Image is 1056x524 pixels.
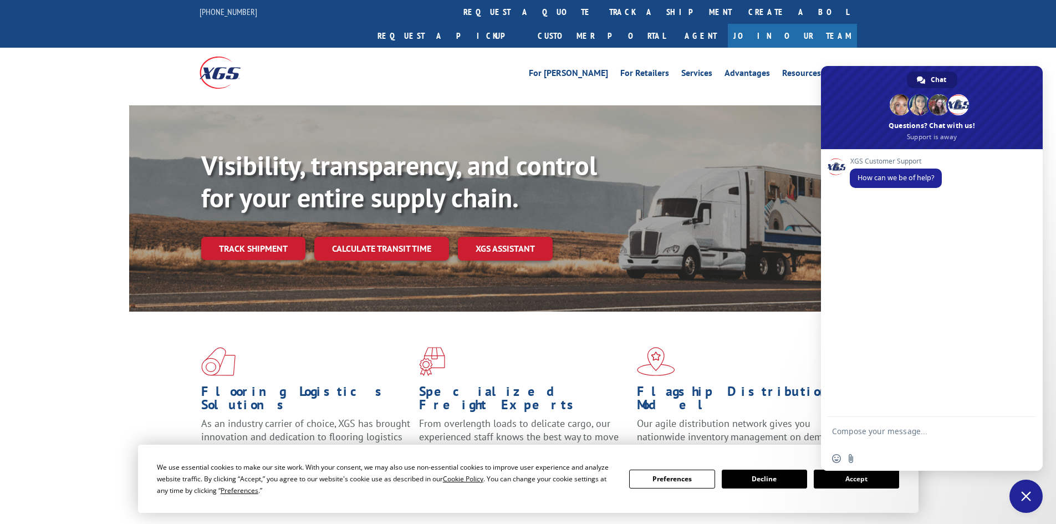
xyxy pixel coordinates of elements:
[200,6,257,17] a: [PHONE_NUMBER]
[846,454,855,463] span: Send a file
[832,454,841,463] span: Insert an emoji
[850,157,942,165] span: XGS Customer Support
[637,417,841,443] span: Our agile distribution network gives you nationwide inventory management on demand.
[201,385,411,417] h1: Flooring Logistics Solutions
[529,69,608,81] a: For [PERSON_NAME]
[419,347,445,376] img: xgs-icon-focused-on-flooring-red
[419,417,629,466] p: From overlength loads to delicate cargo, our experienced staff knows the best way to move your fr...
[725,69,770,81] a: Advantages
[529,24,674,48] a: Customer Portal
[458,237,553,261] a: XGS ASSISTANT
[419,385,629,417] h1: Specialized Freight Experts
[637,347,675,376] img: xgs-icon-flagship-distribution-model-red
[443,474,483,484] span: Cookie Policy
[629,470,715,489] button: Preferences
[674,24,728,48] a: Agent
[832,426,1007,446] textarea: Compose your message...
[201,347,236,376] img: xgs-icon-total-supply-chain-intelligence-red
[728,24,857,48] a: Join Our Team
[814,470,899,489] button: Accept
[201,148,597,215] b: Visibility, transparency, and control for your entire supply chain.
[681,69,712,81] a: Services
[138,445,919,513] div: Cookie Consent Prompt
[201,417,410,456] span: As an industry carrier of choice, XGS has brought innovation and dedication to flooring logistics...
[858,173,934,182] span: How can we be of help?
[369,24,529,48] a: Request a pickup
[314,237,449,261] a: Calculate transit time
[1009,480,1043,513] div: Close chat
[637,385,846,417] h1: Flagship Distribution Model
[907,72,957,88] div: Chat
[201,237,305,260] a: Track shipment
[722,470,807,489] button: Decline
[782,69,821,81] a: Resources
[157,461,616,496] div: We use essential cookies to make our site work. With your consent, we may also use non-essential ...
[931,72,946,88] span: Chat
[620,69,669,81] a: For Retailers
[221,486,258,495] span: Preferences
